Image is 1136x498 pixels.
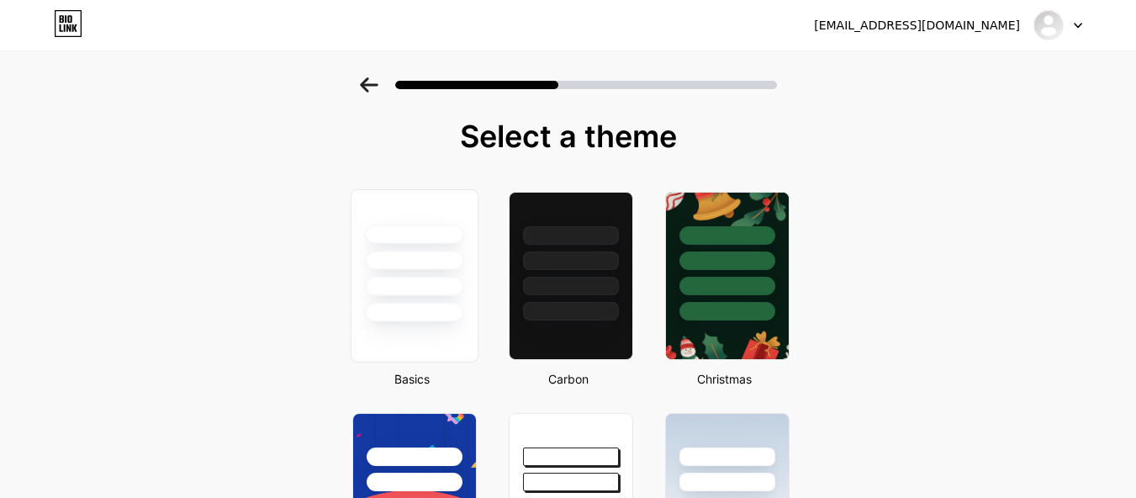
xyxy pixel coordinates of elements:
div: Christmas [660,370,790,388]
div: Basics [347,370,477,388]
div: [EMAIL_ADDRESS][DOMAIN_NAME] [814,17,1020,34]
div: Select a theme [346,119,791,153]
img: seofat [1033,9,1065,41]
div: Carbon [504,370,633,388]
